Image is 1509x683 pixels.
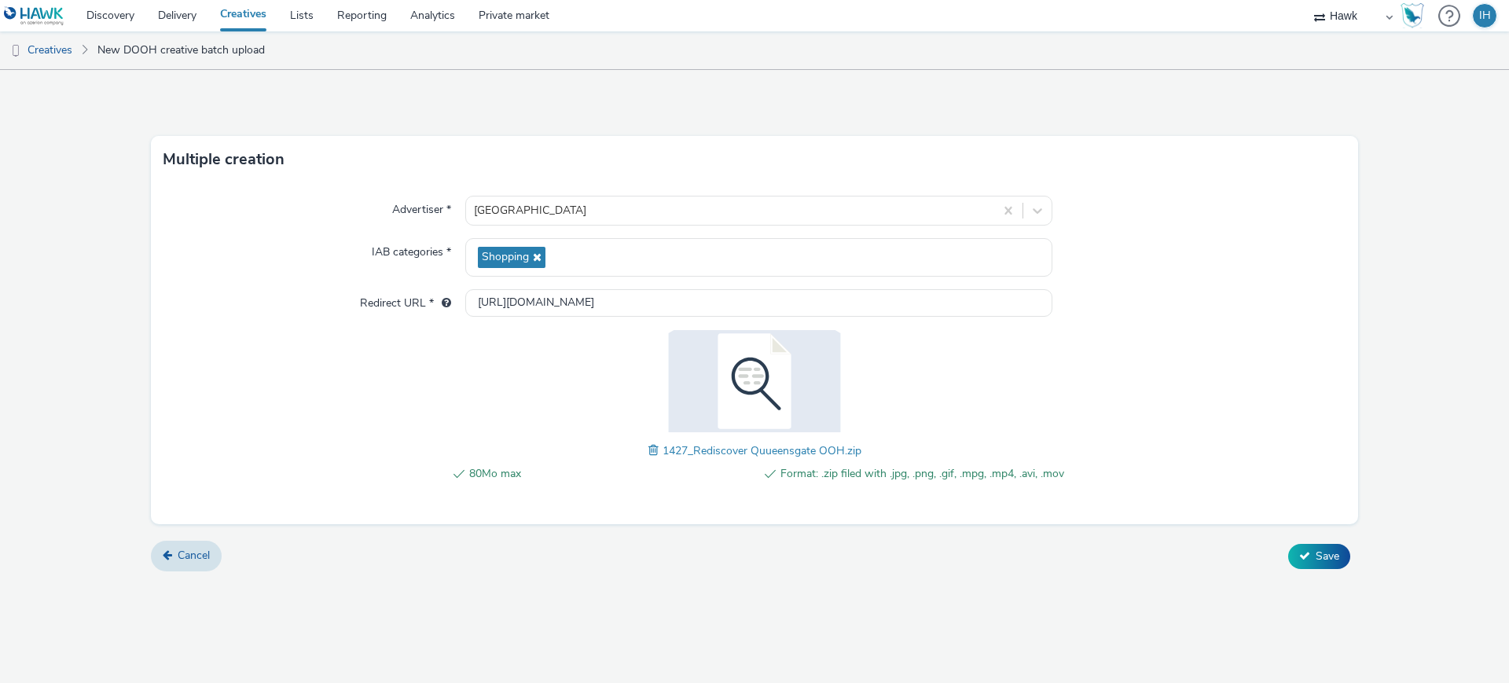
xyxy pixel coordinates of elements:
img: 1427_Rediscover Quueensgate OOH.zip [652,330,857,432]
div: URL will be used as a validation URL with some SSPs and it will be the redirection URL of your cr... [434,296,451,311]
span: Shopping [482,251,529,264]
span: Save [1316,549,1339,564]
span: 80Mo max [469,465,753,483]
span: 1427_Rediscover Quueensgate OOH.zip [663,443,861,458]
img: Hawk Academy [1401,3,1424,28]
a: New DOOH creative batch upload [90,31,273,69]
button: Save [1288,544,1350,569]
a: Hawk Academy [1401,3,1430,28]
a: Cancel [151,541,222,571]
label: IAB categories * [365,238,457,260]
label: Redirect URL * [354,289,457,311]
img: undefined Logo [4,6,64,26]
label: Advertiser * [386,196,457,218]
span: Cancel [178,548,210,563]
div: IH [1479,4,1491,28]
input: url... [465,289,1052,317]
h3: Multiple creation [163,148,285,171]
img: dooh [8,43,24,59]
span: Format: .zip filed with .jpg, .png, .gif, .mpg, .mp4, .avi, .mov [780,465,1064,483]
